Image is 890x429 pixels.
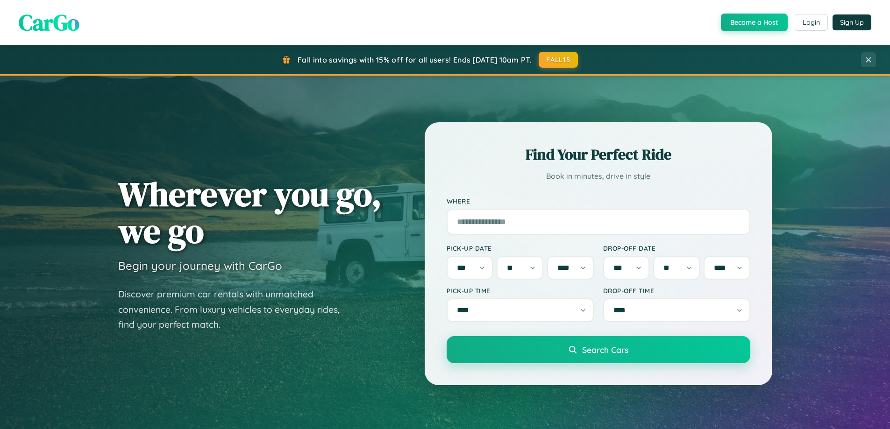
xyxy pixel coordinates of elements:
label: Drop-off Date [603,244,750,252]
p: Discover premium car rentals with unmatched convenience. From luxury vehicles to everyday rides, ... [118,287,352,332]
label: Drop-off Time [603,287,750,295]
h2: Find Your Perfect Ride [447,144,750,165]
span: CarGo [19,7,79,38]
button: FALL15 [539,52,578,68]
button: Sign Up [833,14,871,30]
button: Search Cars [447,336,750,363]
label: Pick-up Date [447,244,594,252]
button: Become a Host [721,14,788,31]
span: Search Cars [582,345,628,355]
span: Fall into savings with 15% off for all users! Ends [DATE] 10am PT. [298,55,532,64]
label: Where [447,197,750,205]
h1: Wherever you go, we go [118,176,382,249]
label: Pick-up Time [447,287,594,295]
h3: Begin your journey with CarGo [118,259,282,273]
button: Login [795,14,828,31]
p: Book in minutes, drive in style [447,169,750,183]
